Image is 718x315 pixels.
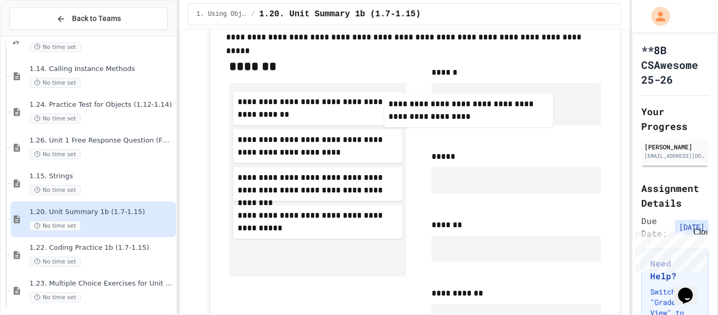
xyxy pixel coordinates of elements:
[29,149,81,159] span: No time set
[644,142,705,151] div: [PERSON_NAME]
[29,65,174,74] span: 1.14. Calling Instance Methods
[4,4,73,67] div: Chat with us now!Close
[251,10,255,18] span: /
[72,13,121,24] span: Back to Teams
[259,8,420,21] span: 1.20. Unit Summary 1b (1.7-1.15)
[29,185,81,195] span: No time set
[631,227,707,272] iframe: chat widget
[29,208,174,217] span: 1.20. Unit Summary 1b (1.7-1.15)
[197,10,247,18] span: 1. Using Objects and Methods
[29,136,174,145] span: 1.26. Unit 1 Free Response Question (FRQ) Practice
[641,215,671,240] span: Due Date:
[675,220,709,235] span: [DATE]
[29,279,174,288] span: 1.23. Multiple Choice Exercises for Unit 1b (1.9-1.15)
[29,100,174,109] span: 1.24. Practice Test for Objects (1.12-1.14)
[29,243,174,252] span: 1.22. Coding Practice 1b (1.7-1.15)
[29,257,81,267] span: No time set
[641,104,709,134] h2: Your Progress
[641,181,709,210] h2: Assignment Details
[9,7,168,30] button: Back to Teams
[29,78,81,88] span: No time set
[29,221,81,231] span: No time set
[640,4,673,28] div: My Account
[29,42,81,52] span: No time set
[29,172,174,181] span: 1.15. Strings
[674,273,707,304] iframe: chat widget
[644,152,705,160] div: [EMAIL_ADDRESS][DOMAIN_NAME]
[29,114,81,124] span: No time set
[29,292,81,302] span: No time set
[641,43,709,87] h1: **8B CSAwesome 25-26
